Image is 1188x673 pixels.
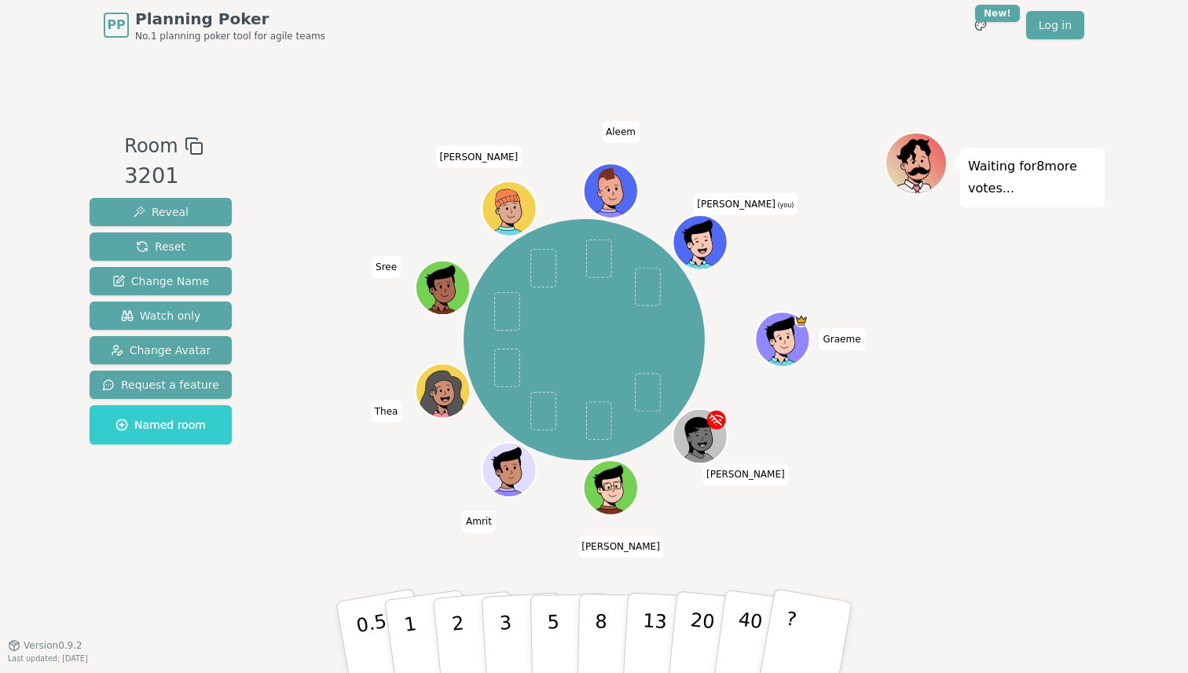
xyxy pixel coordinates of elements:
span: Click to change your name [371,401,402,422]
span: PP [107,16,125,35]
span: Change Avatar [111,342,211,358]
span: Named room [115,417,206,433]
span: Reset [136,239,185,254]
p: Waiting for 8 more votes... [968,155,1097,199]
span: No.1 planning poker tool for agile teams [135,30,325,42]
span: Reveal [133,204,189,220]
button: Version0.9.2 [8,639,82,652]
span: Click to change your name [436,146,522,168]
button: Watch only [90,302,232,330]
span: Click to change your name [602,121,640,143]
span: Click to change your name [702,464,789,486]
button: Change Name [90,267,232,295]
button: Change Avatar [90,336,232,364]
span: Click to change your name [819,328,865,350]
a: Log in [1026,11,1084,39]
span: Change Name [112,273,209,289]
span: Click to change your name [577,536,664,558]
span: Watch only [121,308,201,324]
span: (you) [775,202,794,209]
button: Click to change your avatar [674,217,725,268]
span: Room [124,132,178,160]
div: New! [975,5,1020,22]
span: Graeme is the host [794,314,808,327]
a: PPPlanning PokerNo.1 planning poker tool for agile teams [104,8,325,42]
div: 3201 [124,160,203,192]
span: Planning Poker [135,8,325,30]
span: Click to change your name [372,257,401,279]
button: Request a feature [90,371,232,399]
button: Named room [90,405,232,444]
button: New! [966,11,995,39]
span: Click to change your name [693,193,797,215]
button: Reset [90,232,232,261]
span: Version 0.9.2 [24,639,82,652]
span: Last updated: [DATE] [8,654,88,663]
span: Click to change your name [462,511,496,533]
span: Request a feature [102,377,219,393]
button: Reveal [90,198,232,226]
